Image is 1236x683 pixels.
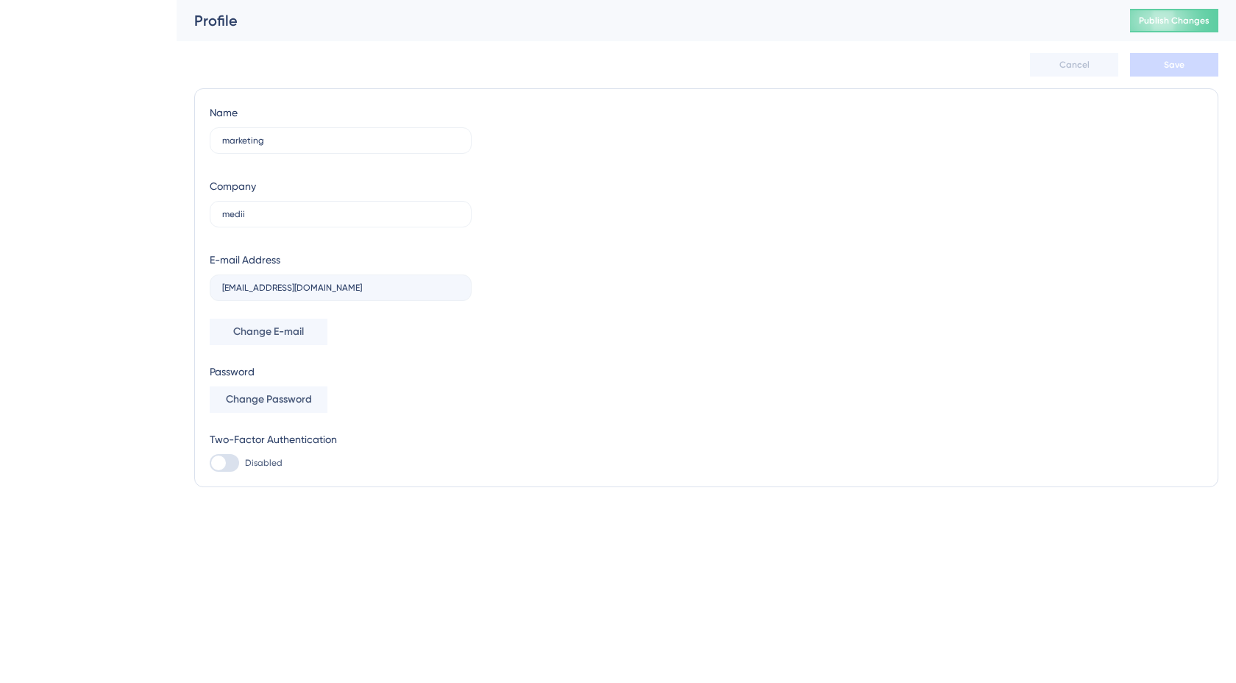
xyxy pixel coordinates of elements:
button: Cancel [1030,53,1118,77]
button: Save [1130,53,1218,77]
span: Publish Changes [1139,15,1210,26]
button: Change Password [210,386,327,413]
input: Name Surname [222,135,459,146]
span: Save [1164,59,1184,71]
div: Profile [194,10,1093,31]
button: Change E-mail [210,319,327,345]
div: Two-Factor Authentication [210,431,472,448]
input: E-mail Address [222,283,459,293]
input: Company Name [222,209,459,219]
span: Cancel [1059,59,1090,71]
div: E-mail Address [210,251,280,269]
div: Password [210,363,472,381]
span: Change Password [226,391,312,408]
span: Change E-mail [233,323,304,341]
button: Publish Changes [1130,9,1218,32]
div: Name [210,104,238,121]
div: Company [210,177,256,195]
span: Disabled [245,457,283,469]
